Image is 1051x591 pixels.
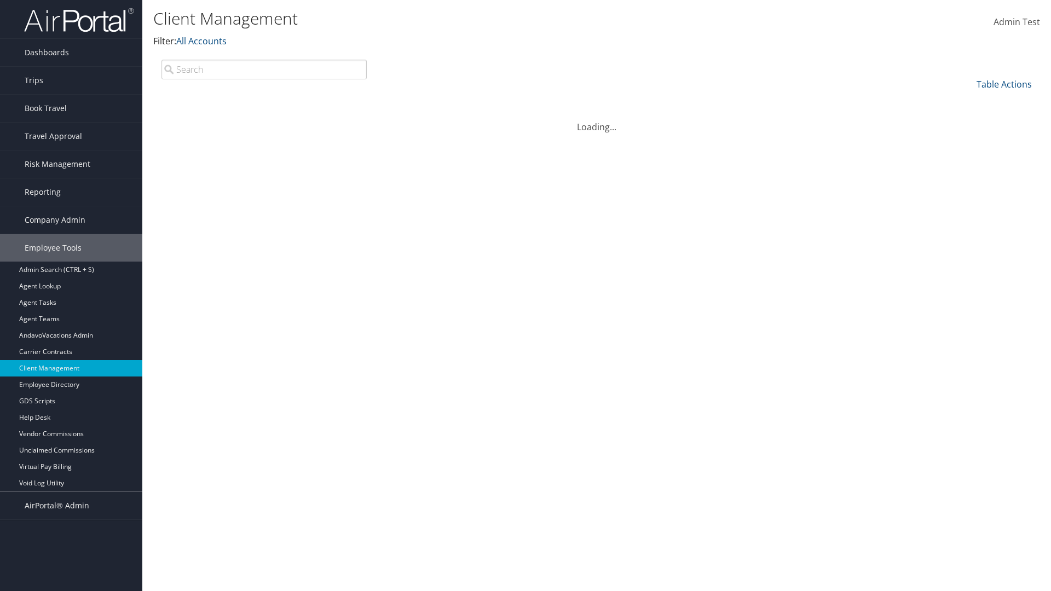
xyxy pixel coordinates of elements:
span: Travel Approval [25,123,82,150]
span: Admin Test [994,16,1040,28]
h1: Client Management [153,7,744,30]
span: Reporting [25,178,61,206]
span: Book Travel [25,95,67,122]
span: Risk Management [25,150,90,178]
a: Admin Test [994,5,1040,39]
a: All Accounts [176,35,227,47]
span: Dashboards [25,39,69,66]
a: Table Actions [977,78,1032,90]
span: Employee Tools [25,234,82,262]
span: Company Admin [25,206,85,234]
span: Trips [25,67,43,94]
span: AirPortal® Admin [25,492,89,519]
div: Loading... [153,107,1040,134]
img: airportal-logo.png [24,7,134,33]
p: Filter: [153,34,744,49]
input: Search [161,60,367,79]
